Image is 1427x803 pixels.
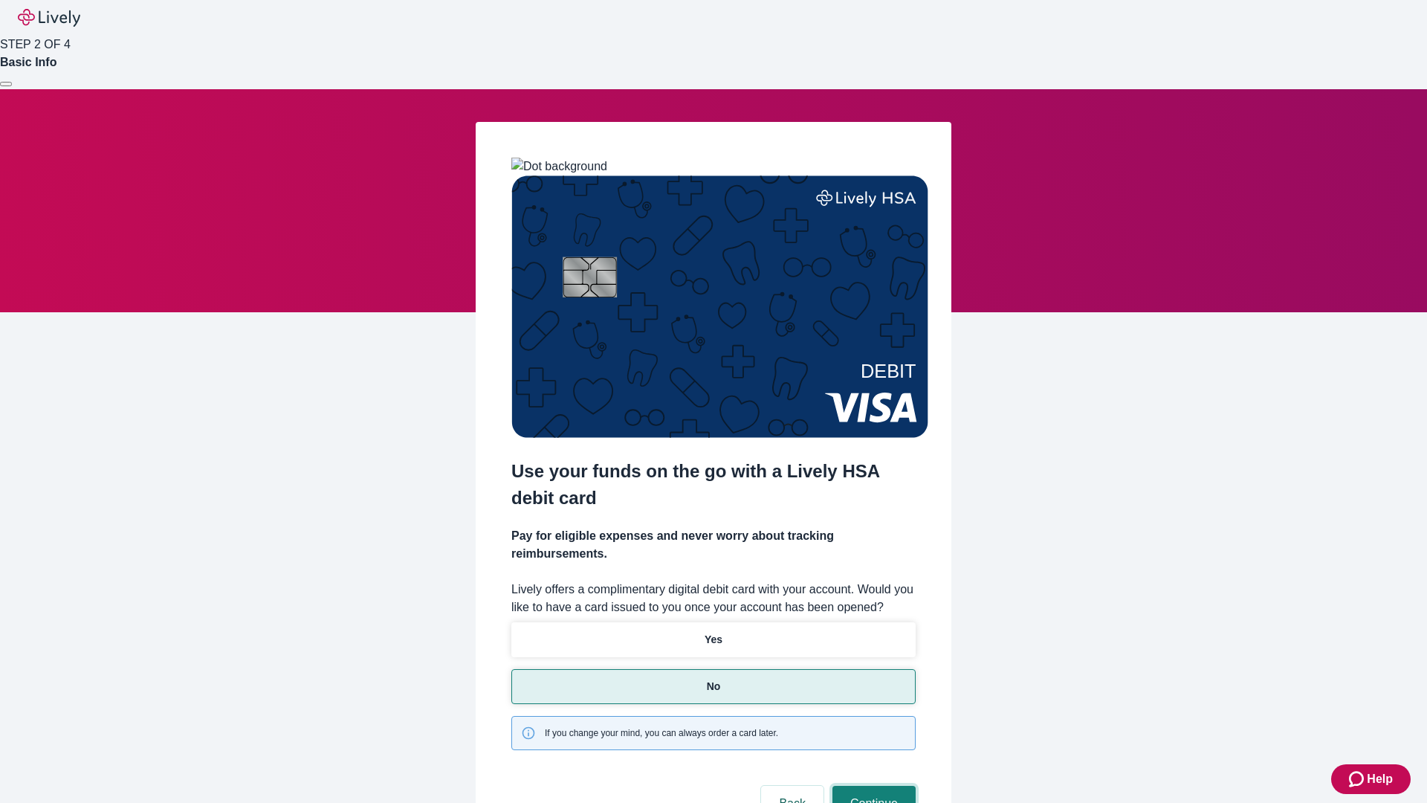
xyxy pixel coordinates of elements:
h4: Pay for eligible expenses and never worry about tracking reimbursements. [511,527,916,563]
p: No [707,679,721,694]
img: Lively [18,9,80,27]
span: Help [1367,770,1393,788]
p: Yes [705,632,722,648]
svg: Zendesk support icon [1349,770,1367,788]
button: Zendesk support iconHelp [1331,764,1411,794]
button: Yes [511,622,916,657]
h2: Use your funds on the go with a Lively HSA debit card [511,458,916,512]
button: No [511,669,916,704]
img: Debit card [511,175,928,438]
img: Dot background [511,158,607,175]
label: Lively offers a complimentary digital debit card with your account. Would you like to have a card... [511,581,916,616]
span: If you change your mind, you can always order a card later. [545,726,778,740]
